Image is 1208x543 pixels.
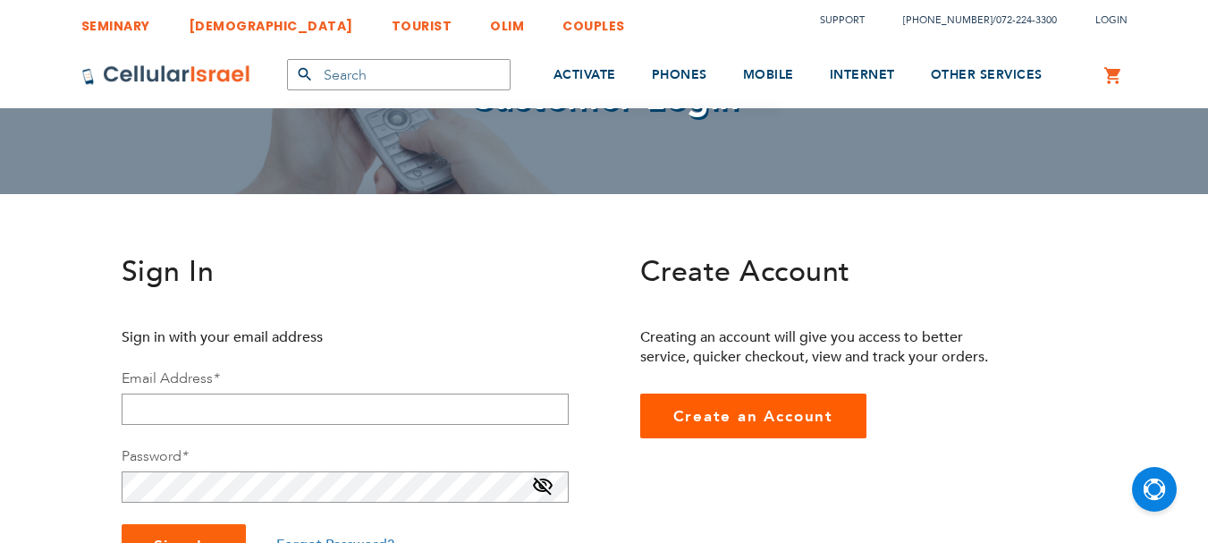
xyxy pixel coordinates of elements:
a: INTERNET [830,42,895,109]
a: SEMINARY [81,4,150,38]
a: Create an Account [640,394,867,438]
a: [PHONE_NUMBER] [903,13,993,27]
span: ACTIVATE [553,66,616,83]
span: INTERNET [830,66,895,83]
a: ACTIVATE [553,42,616,109]
span: Login [1095,13,1128,27]
a: OLIM [490,4,524,38]
span: PHONES [652,66,707,83]
a: COUPLES [562,4,625,38]
a: MOBILE [743,42,794,109]
a: Support [820,13,865,27]
span: OTHER SERVICES [931,66,1043,83]
a: 072-224-3300 [996,13,1057,27]
input: Search [287,59,511,90]
a: [DEMOGRAPHIC_DATA] [189,4,353,38]
span: Create an Account [673,406,834,427]
input: Email [122,394,569,425]
label: Email Address [122,369,219,388]
p: Creating an account will give you access to better service, quicker checkout, view and track your... [640,327,1002,367]
a: OTHER SERVICES [931,42,1043,109]
li: / [885,7,1057,33]
p: Sign in with your email address [122,327,484,347]
span: Sign In [122,252,215,292]
span: MOBILE [743,66,794,83]
a: PHONES [652,42,707,109]
span: Create Account [640,252,850,292]
img: Cellular Israel Logo [81,64,251,86]
a: TOURIST [392,4,452,38]
label: Password [122,446,188,466]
